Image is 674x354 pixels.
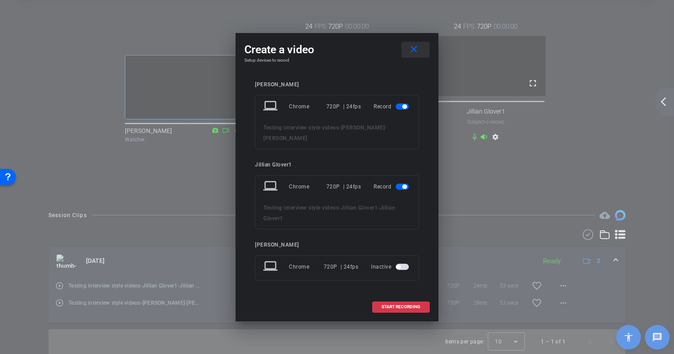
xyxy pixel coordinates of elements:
[341,125,385,131] span: [PERSON_NAME]
[372,302,430,313] button: START RECORDING
[374,99,411,114] div: Record
[289,99,326,114] div: Chrome
[255,162,419,168] div: Jillian Glover1
[371,259,411,275] div: Inactive
[408,44,419,55] mat-icon: close
[289,179,326,195] div: Chrome
[341,205,378,211] span: Jillian Glover1
[324,259,359,275] div: 720P | 24fps
[263,179,279,195] mat-icon: laptop
[263,205,395,221] span: Jillian Glover1
[263,99,279,114] mat-icon: laptop
[382,305,420,309] span: START RECORDING
[289,259,324,275] div: Chrome
[263,125,339,131] span: Testing interview style videos
[263,259,279,275] mat-icon: laptop
[255,81,419,88] div: [PERSON_NAME]
[339,125,341,131] span: -
[374,179,411,195] div: Record
[326,99,361,114] div: 720P | 24fps
[326,179,361,195] div: 720P | 24fps
[263,135,307,141] span: [PERSON_NAME]
[263,205,339,211] span: Testing interview style videos
[244,42,430,58] div: Create a video
[339,205,341,211] span: -
[385,125,387,131] span: -
[244,58,430,63] h4: Setup devices to record
[255,242,419,248] div: [PERSON_NAME]
[378,205,380,211] span: -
